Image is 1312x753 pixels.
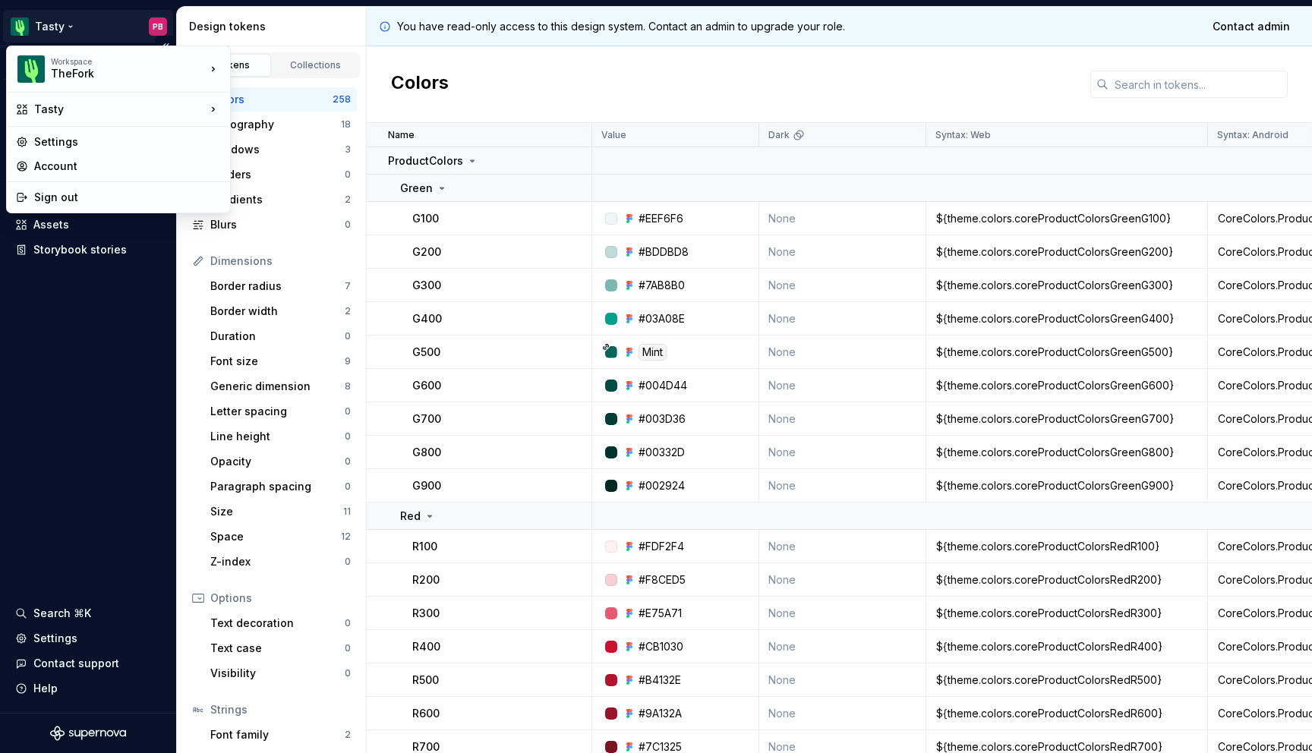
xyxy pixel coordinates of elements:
div: TheFork [51,66,180,81]
div: Sign out [34,190,221,205]
div: Tasty [34,102,206,117]
div: Workspace [51,57,206,66]
div: Settings [34,134,221,150]
img: 5a785b6b-c473-494b-9ba3-bffaf73304c7.png [17,55,45,83]
div: Account [34,159,221,174]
